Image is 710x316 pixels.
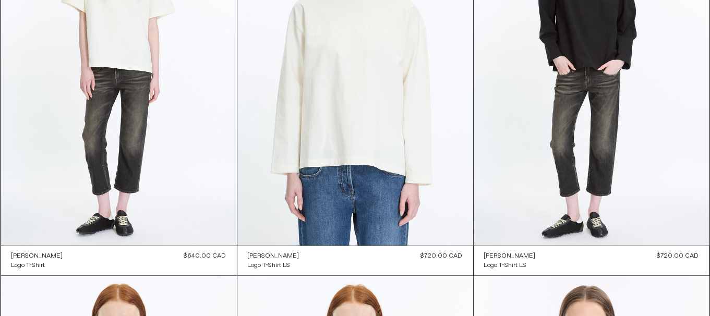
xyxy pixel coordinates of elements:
a: [PERSON_NAME] [248,251,299,261]
div: [PERSON_NAME] [248,252,299,261]
a: [PERSON_NAME] [484,251,536,261]
a: Logo T-Shirt [11,261,63,270]
div: $720.00 CAD [421,251,463,261]
div: Logo T-Shirt LS [248,261,291,270]
div: Logo T-Shirt [11,261,45,270]
a: Logo T-Shirt LS [248,261,299,270]
div: $640.00 CAD [184,251,226,261]
div: [PERSON_NAME] [11,252,63,261]
div: Logo T-Shirt LS [484,261,527,270]
div: [PERSON_NAME] [484,252,536,261]
a: [PERSON_NAME] [11,251,63,261]
div: $720.00 CAD [657,251,699,261]
a: Logo T-Shirt LS [484,261,536,270]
